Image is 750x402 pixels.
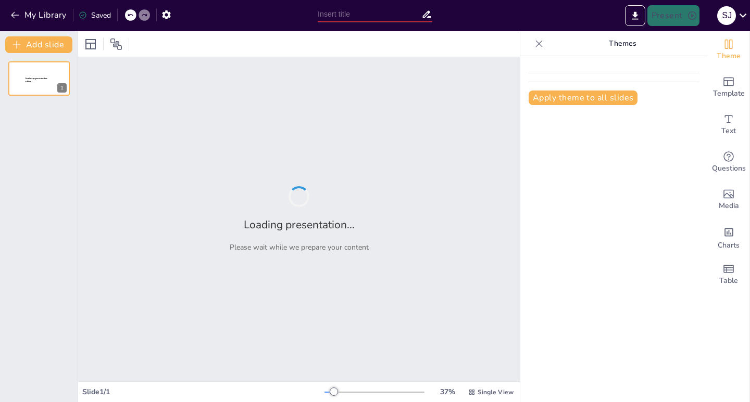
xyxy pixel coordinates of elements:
div: Layout [82,36,99,53]
div: 37 % [435,387,460,397]
span: Text [721,125,736,137]
p: Please wait while we prepare your content [230,242,369,252]
div: Slide 1 / 1 [82,387,324,397]
input: Insert title [318,7,421,22]
button: Add slide [5,36,72,53]
div: Change the overall theme [708,31,749,69]
span: Theme [717,50,741,62]
div: Add a table [708,256,749,293]
button: Export to PowerPoint [625,5,645,26]
button: S J [717,5,736,26]
div: 1 [8,61,70,96]
span: Questions [712,163,746,174]
span: Single View [478,388,514,396]
div: Saved [79,10,111,20]
div: Add text boxes [708,106,749,144]
p: Themes [547,31,697,56]
span: Sendsteps presentation editor [26,77,47,83]
button: My Library [8,7,71,23]
div: Add charts and graphs [708,218,749,256]
span: Charts [718,240,740,251]
div: Get real-time input from your audience [708,144,749,181]
div: Add images, graphics, shapes or video [708,181,749,218]
span: Media [719,200,739,212]
button: Apply theme to all slides [529,90,637,105]
div: Add ready made slides [708,69,749,106]
div: 1 [57,83,67,93]
span: Template [713,88,745,99]
span: Table [719,275,738,287]
h2: Loading presentation... [244,217,355,232]
span: Position [110,38,122,50]
button: Present [647,5,699,26]
div: S J [717,6,736,25]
